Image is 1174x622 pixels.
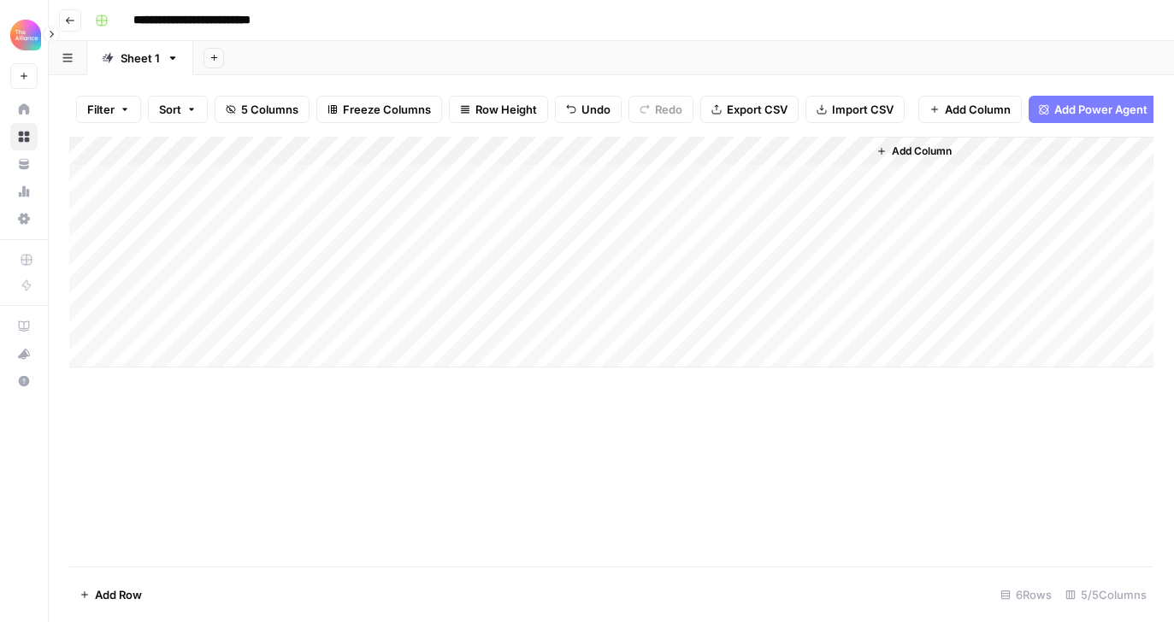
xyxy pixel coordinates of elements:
a: Sheet 1 [87,41,193,75]
div: Sheet 1 [121,50,160,67]
div: What's new? [11,341,37,367]
span: Import CSV [832,101,894,118]
a: Settings [10,205,38,232]
button: Export CSV [700,96,799,123]
img: Alliance Logo [10,20,41,50]
div: 6 Rows [994,581,1059,608]
span: Export CSV [727,101,788,118]
a: Usage [10,178,38,205]
button: Sort [148,96,208,123]
button: Add Power Agent [1029,96,1158,123]
span: Filter [87,101,115,118]
button: Add Column [870,140,959,162]
a: AirOps Academy [10,313,38,340]
span: Undo [581,101,611,118]
button: Filter [76,96,141,123]
span: Add Column [945,101,1011,118]
a: Browse [10,123,38,150]
span: 5 Columns [241,101,298,118]
button: Row Height [449,96,548,123]
div: 5/5 Columns [1059,581,1153,608]
a: Your Data [10,150,38,178]
button: Freeze Columns [316,96,442,123]
button: Help + Support [10,367,38,395]
button: What's new? [10,340,38,367]
button: Add Row [69,581,152,608]
span: Sort [159,101,181,118]
button: Workspace: Alliance [10,14,38,56]
button: 5 Columns [215,96,310,123]
span: Row Height [475,101,537,118]
span: Freeze Columns [343,101,431,118]
button: Import CSV [805,96,905,123]
span: Add Power Agent [1054,101,1147,118]
button: Add Column [918,96,1022,123]
span: Redo [655,101,682,118]
button: Undo [555,96,622,123]
button: Redo [628,96,693,123]
span: Add Column [892,144,952,159]
span: Add Row [95,586,142,603]
a: Home [10,96,38,123]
